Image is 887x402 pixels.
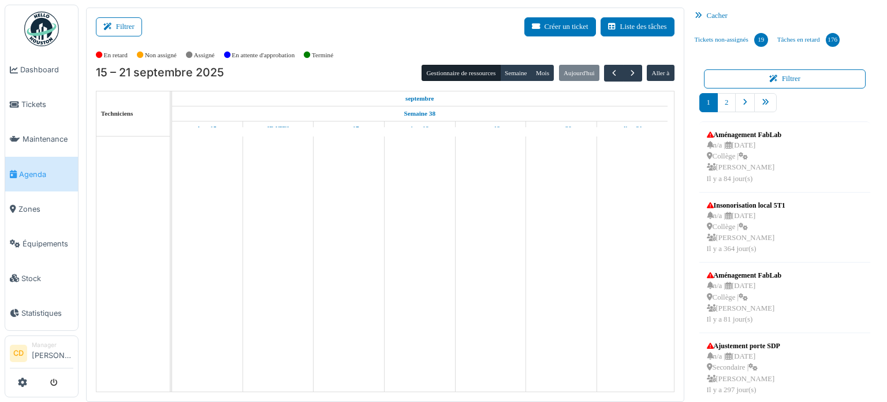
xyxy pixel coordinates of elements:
[194,50,215,60] label: Assigné
[5,87,78,122] a: Tickets
[754,33,768,47] div: 19
[21,273,73,284] span: Stock
[401,106,438,121] a: Semaine 38
[524,17,596,36] button: Créer un ticket
[826,33,840,47] div: 176
[5,191,78,226] a: Zones
[704,197,788,258] a: Insonorisation local 5T1 n/a |[DATE] Collège | [PERSON_NAME]Il y a 364 jour(s)
[5,226,78,261] a: Équipements
[96,17,142,36] button: Filtrer
[704,267,785,328] a: Aménagement FabLab n/a |[DATE] Collège | [PERSON_NAME]Il y a 81 jour(s)
[402,91,437,106] a: 15 septembre 2025
[647,65,674,81] button: Aller à
[704,69,866,88] button: Filtrer
[707,200,785,211] div: Insonorisation local 5T1
[18,204,73,215] span: Zones
[500,65,532,81] button: Semaine
[707,351,780,396] div: n/a | [DATE] Secondaire | [PERSON_NAME] Il y a 297 jour(s)
[23,134,73,145] span: Maintenance
[5,122,78,157] a: Maintenance
[32,341,73,349] div: Manager
[478,121,504,136] a: 19 septembre 2025
[264,121,292,136] a: 16 septembre 2025
[690,24,773,56] a: Tickets non-assignés
[604,65,623,82] button: Précédent
[232,50,295,60] label: En attente d'approbation
[707,130,782,140] div: Aménagement FabLab
[601,17,674,36] button: Liste des tâches
[32,341,73,366] li: [PERSON_NAME]
[773,24,844,56] a: Tâches en retard
[408,121,432,136] a: 18 septembre 2025
[717,93,736,112] a: 2
[707,211,785,255] div: n/a | [DATE] Collège | [PERSON_NAME] Il y a 364 jour(s)
[422,65,500,81] button: Gestionnaire de ressources
[699,93,871,121] nav: pager
[19,169,73,180] span: Agenda
[5,157,78,191] a: Agenda
[5,296,78,330] a: Statistiques
[623,65,642,82] button: Suivant
[619,121,645,136] a: 21 septembre 2025
[690,8,880,24] div: Cacher
[5,261,78,296] a: Stock
[548,121,575,136] a: 20 septembre 2025
[20,64,73,75] span: Dashboard
[96,66,224,80] h2: 15 – 21 septembre 2025
[707,270,782,281] div: Aménagement FabLab
[531,65,554,81] button: Mois
[559,65,599,81] button: Aujourd'hui
[10,341,73,368] a: CD Manager[PERSON_NAME]
[24,12,59,46] img: Badge_color-CXgf-gQk.svg
[145,50,177,60] label: Non assigné
[707,140,782,185] div: n/a | [DATE] Collège | [PERSON_NAME] Il y a 84 jour(s)
[336,121,362,136] a: 17 septembre 2025
[10,345,27,362] li: CD
[101,110,133,117] span: Techniciens
[707,281,782,325] div: n/a | [DATE] Collège | [PERSON_NAME] Il y a 81 jour(s)
[23,238,73,249] span: Équipements
[21,99,73,110] span: Tickets
[707,341,780,351] div: Ajustement porte SDP
[195,121,219,136] a: 15 septembre 2025
[704,127,785,187] a: Aménagement FabLab n/a |[DATE] Collège | [PERSON_NAME]Il y a 84 jour(s)
[704,338,783,399] a: Ajustement porte SDP n/a |[DATE] Secondaire | [PERSON_NAME]Il y a 297 jour(s)
[21,308,73,319] span: Statistiques
[5,53,78,87] a: Dashboard
[104,50,128,60] label: En retard
[312,50,333,60] label: Terminé
[699,93,718,112] a: 1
